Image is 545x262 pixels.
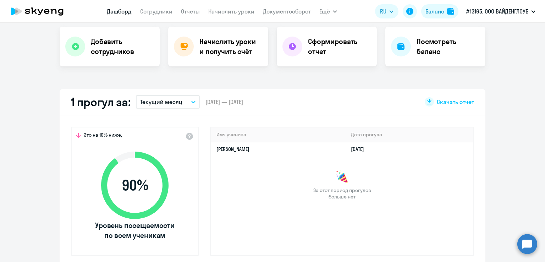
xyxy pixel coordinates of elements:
[345,127,473,142] th: Дата прогула
[211,127,345,142] th: Имя ученика
[205,98,243,106] span: [DATE] — [DATE]
[312,187,372,200] span: За этот период прогулов больше нет
[463,3,539,20] button: #13165, ООО ВАЙДЕНГЛОУБ
[199,37,261,56] h4: Начислить уроки и получить счёт
[71,95,130,109] h2: 1 прогул за:
[421,4,458,18] button: Балансbalance
[335,170,349,184] img: congrats
[208,8,254,15] a: Начислить уроки
[140,8,172,15] a: Сотрудники
[380,7,386,16] span: RU
[308,37,371,56] h4: Сформировать отчет
[91,37,154,56] h4: Добавить сотрудников
[417,37,480,56] h4: Посмотреть баланс
[319,7,330,16] span: Ещё
[140,98,182,106] p: Текущий месяц
[447,8,454,15] img: balance
[216,146,249,152] a: [PERSON_NAME]
[351,146,370,152] a: [DATE]
[136,95,200,109] button: Текущий месяц
[107,8,132,15] a: Дашборд
[425,7,444,16] div: Баланс
[437,98,474,106] span: Скачать отчет
[319,4,337,18] button: Ещё
[94,220,176,240] span: Уровень посещаемости по всем ученикам
[263,8,311,15] a: Документооборот
[466,7,528,16] p: #13165, ООО ВАЙДЕНГЛОУБ
[375,4,398,18] button: RU
[84,132,122,140] span: Это на 10% ниже,
[94,177,176,194] span: 90 %
[181,8,200,15] a: Отчеты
